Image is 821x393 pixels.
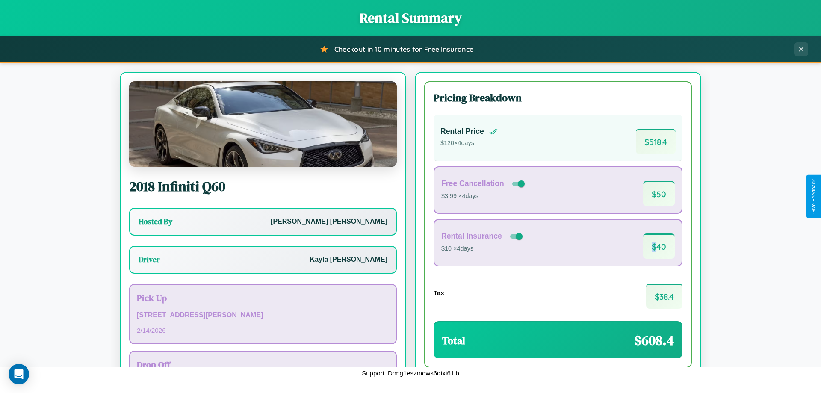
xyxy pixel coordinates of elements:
[137,292,389,304] h3: Pick Up
[442,334,465,348] h3: Total
[137,309,389,322] p: [STREET_ADDRESS][PERSON_NAME]
[646,284,682,309] span: $ 38.4
[129,177,397,196] h2: 2018 Infiniti Q60
[137,325,389,336] p: 2 / 14 / 2026
[440,138,498,149] p: $ 120 × 4 days
[441,232,502,241] h4: Rental Insurance
[811,179,817,214] div: Give Feedback
[636,129,676,154] span: $ 518.4
[362,367,459,379] p: Support ID: mg1eszmows6dtxi61ib
[9,9,812,27] h1: Rental Summary
[643,181,675,206] span: $ 50
[434,289,444,296] h4: Tax
[271,216,387,228] p: [PERSON_NAME] [PERSON_NAME]
[441,191,526,202] p: $3.99 × 4 days
[9,364,29,384] div: Open Intercom Messenger
[441,243,524,254] p: $10 × 4 days
[310,254,387,266] p: Kayla [PERSON_NAME]
[441,179,504,188] h4: Free Cancellation
[139,254,160,265] h3: Driver
[440,127,484,136] h4: Rental Price
[129,81,397,167] img: Infiniti Q60
[139,216,172,227] h3: Hosted By
[643,233,675,259] span: $ 40
[434,91,682,105] h3: Pricing Breakdown
[137,358,389,371] h3: Drop Off
[634,331,674,350] span: $ 608.4
[334,45,473,53] span: Checkout in 10 minutes for Free Insurance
